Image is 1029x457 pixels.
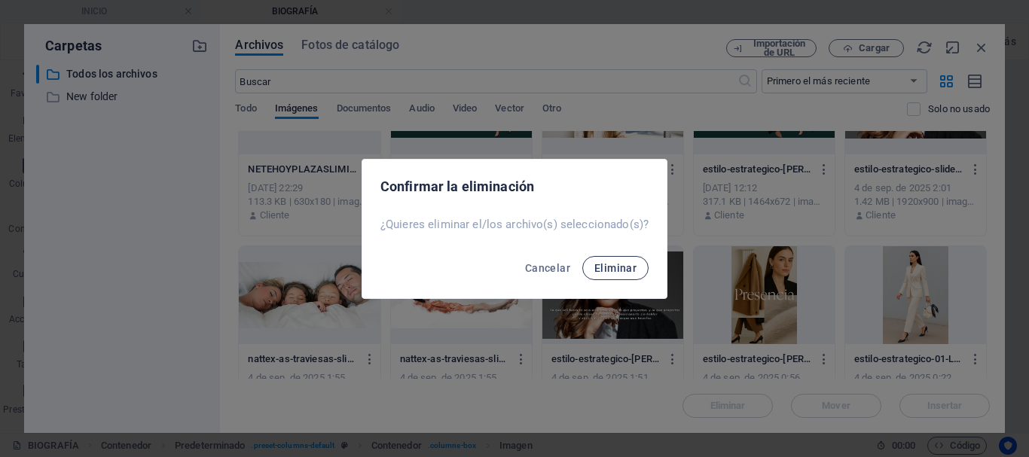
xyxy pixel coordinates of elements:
[380,217,649,232] p: ¿Quieres eliminar el/los archivo(s) seleccionado(s)?
[519,256,576,280] button: Cancelar
[380,178,649,196] h2: Confirmar la eliminación
[594,262,637,274] span: Eliminar
[582,256,649,280] button: Eliminar
[525,262,570,274] span: Cancelar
